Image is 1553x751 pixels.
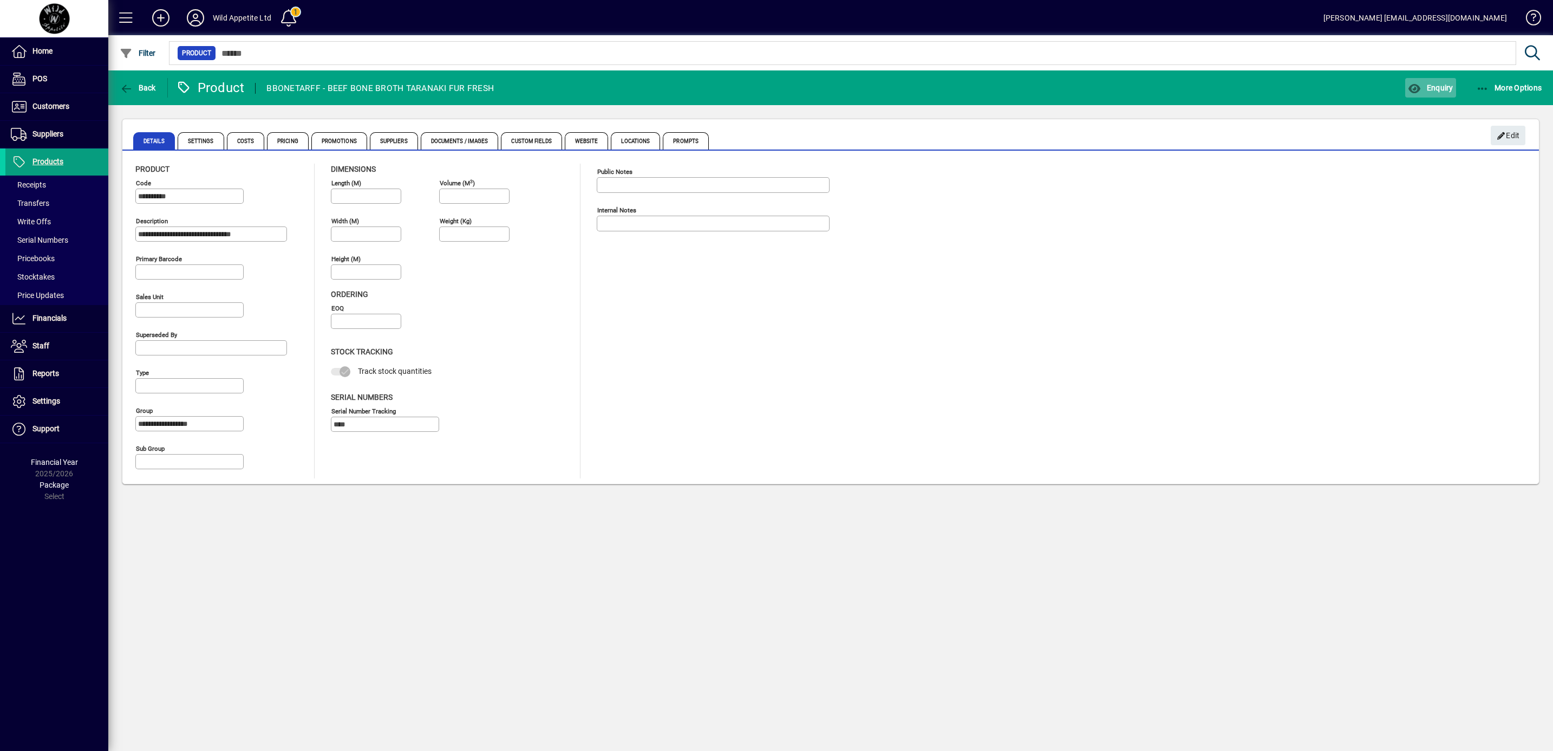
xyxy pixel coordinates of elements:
[5,360,108,387] a: Reports
[11,291,64,300] span: Price Updates
[133,132,175,150] span: Details
[421,132,499,150] span: Documents / Images
[32,47,53,55] span: Home
[331,347,393,356] span: Stock Tracking
[120,49,156,57] span: Filter
[597,168,632,176] mat-label: Public Notes
[11,273,55,281] span: Stocktakes
[11,236,68,244] span: Serial Numbers
[136,407,153,415] mat-label: Group
[31,458,78,467] span: Financial Year
[5,286,108,305] a: Price Updates
[611,132,660,150] span: Locations
[176,79,245,96] div: Product
[5,333,108,360] a: Staff
[182,48,211,59] span: Product
[5,66,108,93] a: POS
[501,132,562,150] span: Custom Fields
[5,249,108,268] a: Pricebooks
[136,445,165,452] mat-label: Sub group
[32,314,67,322] span: Financials
[136,255,182,263] mat-label: Primary barcode
[331,179,361,187] mat-label: Length (m)
[117,78,159,98] button: Back
[32,74,47,83] span: POS
[5,231,108,249] a: Serial Numbers
[565,132,609,150] span: Website
[358,367,432,375] span: Track stock quantities
[32,157,63,166] span: Products
[331,165,376,173] span: Dimensions
[331,407,396,415] mat-label: Serial Number tracking
[663,132,709,150] span: Prompts
[1491,126,1525,145] button: Edit
[32,341,49,350] span: Staff
[440,217,472,225] mat-label: Weight (Kg)
[331,393,393,402] span: Serial Numbers
[5,212,108,231] a: Write Offs
[32,397,60,405] span: Settings
[5,305,108,332] a: Financials
[136,179,151,187] mat-label: Code
[1476,83,1542,92] span: More Options
[1405,78,1456,98] button: Enquiry
[5,121,108,148] a: Suppliers
[32,424,60,433] span: Support
[5,416,108,443] a: Support
[120,83,156,92] span: Back
[470,178,473,184] sup: 3
[117,43,159,63] button: Filter
[267,132,309,150] span: Pricing
[32,102,69,111] span: Customers
[40,481,69,489] span: Package
[11,217,51,226] span: Write Offs
[227,132,265,150] span: Costs
[5,176,108,194] a: Receipts
[5,38,108,65] a: Home
[178,132,224,150] span: Settings
[11,199,49,208] span: Transfers
[32,369,59,378] span: Reports
[5,93,108,120] a: Customers
[136,217,168,225] mat-label: Description
[1408,83,1453,92] span: Enquiry
[143,8,178,28] button: Add
[213,9,271,27] div: Wild Appetite Ltd
[11,180,46,189] span: Receipts
[266,80,494,97] div: BBONETARFF - BEEF BONE BROTH TARANAKI FUR FRESH
[331,255,361,263] mat-label: Height (m)
[1473,78,1545,98] button: More Options
[108,78,168,98] app-page-header-button: Back
[440,179,475,187] mat-label: Volume (m )
[1518,2,1539,37] a: Knowledge Base
[331,305,344,312] mat-label: EOQ
[311,132,367,150] span: Promotions
[5,388,108,415] a: Settings
[597,206,636,214] mat-label: Internal Notes
[331,217,359,225] mat-label: Width (m)
[5,268,108,286] a: Stocktakes
[136,369,149,377] mat-label: Type
[331,290,368,299] span: Ordering
[136,293,164,301] mat-label: Sales unit
[135,165,169,173] span: Product
[1497,127,1520,145] span: Edit
[1323,9,1507,27] div: [PERSON_NAME] [EMAIL_ADDRESS][DOMAIN_NAME]
[11,254,55,263] span: Pricebooks
[136,331,177,339] mat-label: Superseded by
[178,8,213,28] button: Profile
[370,132,418,150] span: Suppliers
[32,130,63,138] span: Suppliers
[5,194,108,212] a: Transfers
